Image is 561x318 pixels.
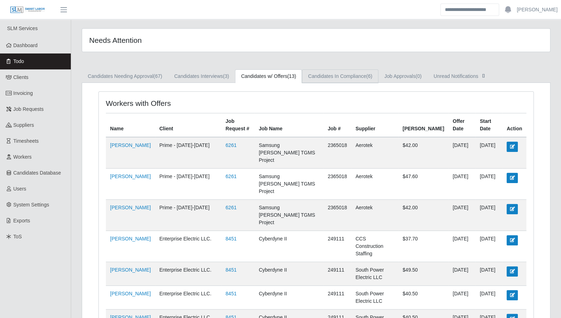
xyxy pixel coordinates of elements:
td: 249111 [324,286,351,310]
a: 8451 [225,236,236,242]
h4: Workers with Offers [106,99,275,108]
th: Name [106,113,155,137]
a: [PERSON_NAME] [110,205,151,210]
span: SLM Services [7,25,38,31]
td: 249111 [324,231,351,262]
span: Users [13,186,27,192]
span: Suppliers [13,122,34,128]
a: [PERSON_NAME] [517,6,557,13]
input: Search [440,4,499,16]
a: [PERSON_NAME] [110,236,151,242]
a: Unread Notifications [428,69,493,83]
td: South Power Electric LLC [351,286,398,310]
td: Aerotek [351,137,398,169]
th: Client [155,113,221,137]
td: Aerotek [351,200,398,231]
td: Aerotek [351,169,398,200]
td: CCS Construction Staffing [351,231,398,262]
span: [] [480,73,487,78]
td: [DATE] [475,169,502,200]
td: Cyberdyne II [254,231,324,262]
td: Samsung [PERSON_NAME] TGMS Project [254,200,324,231]
span: Exports [13,218,30,223]
th: Start Date [475,113,502,137]
td: $42.00 [398,200,448,231]
td: [DATE] [448,262,476,286]
a: 6261 [225,205,236,210]
a: [PERSON_NAME] [110,267,151,273]
a: Job Approvals [378,69,428,83]
td: South Power Electric LLC [351,262,398,286]
a: 6261 [225,142,236,148]
a: 8451 [225,291,236,296]
a: Candidates In Compliance [302,69,378,83]
td: Prime - [DATE]-[DATE] [155,169,221,200]
span: Timesheets [13,138,39,144]
td: [DATE] [448,200,476,231]
a: Candidates Interviews [168,69,235,83]
th: Action [502,113,526,137]
td: [DATE] [448,231,476,262]
a: 8451 [225,267,236,273]
span: Workers [13,154,32,160]
span: (0) [416,73,422,79]
span: Candidates Database [13,170,61,176]
a: Candidates Needing Approval [82,69,168,83]
td: 2365018 [324,137,351,169]
td: Samsung [PERSON_NAME] TGMS Project [254,137,324,169]
a: 6261 [225,174,236,179]
td: [DATE] [448,169,476,200]
td: Enterprise Electric LLC. [155,231,221,262]
td: [DATE] [448,137,476,169]
span: (67) [153,73,162,79]
td: 249111 [324,262,351,286]
span: Clients [13,74,29,80]
span: Todo [13,58,24,64]
td: Enterprise Electric LLC. [155,286,221,310]
span: Invoicing [13,90,33,96]
span: (6) [366,73,372,79]
td: [DATE] [475,200,502,231]
td: 2365018 [324,169,351,200]
span: (3) [223,73,229,79]
td: [DATE] [475,137,502,169]
span: System Settings [13,202,49,208]
td: 2365018 [324,200,351,231]
td: $49.50 [398,262,448,286]
img: SLM Logo [10,6,45,14]
h4: Needs Attention [89,36,272,45]
td: Prime - [DATE]-[DATE] [155,137,221,169]
td: $47.60 [398,169,448,200]
td: [DATE] [475,262,502,286]
th: Supplier [351,113,398,137]
td: $37.70 [398,231,448,262]
td: Cyberdyne II [254,286,324,310]
td: $40.50 [398,286,448,310]
td: Cyberdyne II [254,262,324,286]
a: [PERSON_NAME] [110,291,151,296]
span: Job Requests [13,106,44,112]
th: Job Name [254,113,324,137]
td: Prime - [DATE]-[DATE] [155,200,221,231]
a: [PERSON_NAME] [110,142,151,148]
th: Job Request # [221,113,254,137]
span: Dashboard [13,42,38,48]
th: Offer Date [448,113,476,137]
td: [DATE] [475,286,502,310]
th: Job # [324,113,351,137]
td: Samsung [PERSON_NAME] TGMS Project [254,169,324,200]
th: [PERSON_NAME] [398,113,448,137]
a: [PERSON_NAME] [110,174,151,179]
td: Enterprise Electric LLC. [155,262,221,286]
span: (13) [287,73,296,79]
td: [DATE] [448,286,476,310]
td: [DATE] [475,231,502,262]
span: ToS [13,234,22,239]
td: $42.00 [398,137,448,169]
a: Candidates w/ Offers [235,69,302,83]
